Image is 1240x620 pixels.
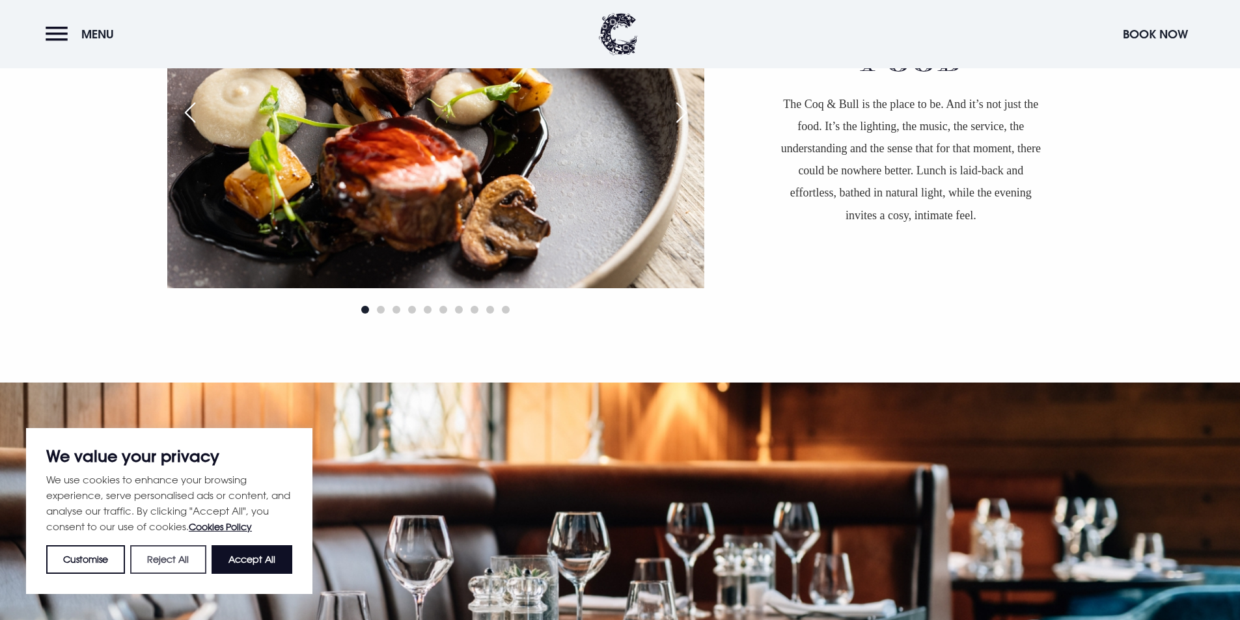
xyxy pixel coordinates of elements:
[393,306,400,314] span: Go to slide 3
[212,545,292,574] button: Accept All
[81,27,114,42] span: Menu
[486,306,494,314] span: Go to slide 9
[455,306,463,314] span: Go to slide 7
[502,306,510,314] span: Go to slide 10
[46,545,125,574] button: Customise
[174,98,206,127] div: Previous slide
[46,448,292,464] p: We value your privacy
[665,98,698,127] div: Next slide
[361,306,369,314] span: Go to slide 1
[377,306,385,314] span: Go to slide 2
[1116,20,1194,48] button: Book Now
[130,545,206,574] button: Reject All
[26,428,312,594] div: We value your privacy
[46,472,292,535] p: We use cookies to enhance your browsing experience, serve personalised ads or content, and analys...
[189,521,252,532] a: Cookies Policy
[471,306,478,314] span: Go to slide 8
[46,20,120,48] button: Menu
[408,306,416,314] span: Go to slide 4
[439,306,447,314] span: Go to slide 6
[599,13,638,55] img: Clandeboye Lodge
[424,306,432,314] span: Go to slide 5
[777,93,1044,226] p: The Coq & Bull is the place to be. And it’s not just the food. It’s the lighting, the music, the ...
